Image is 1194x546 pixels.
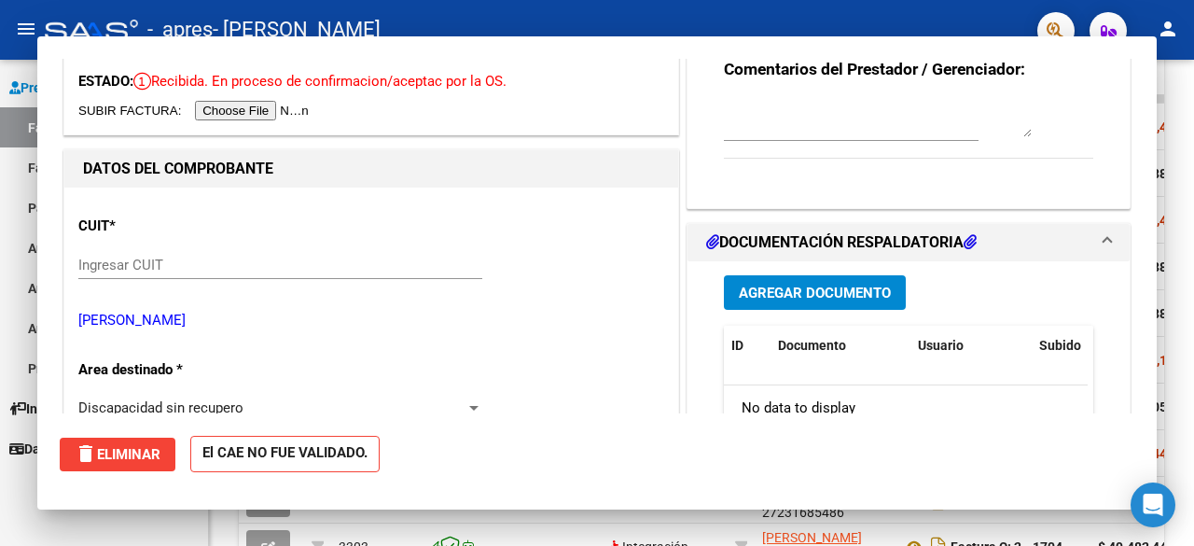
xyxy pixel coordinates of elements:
[78,216,254,237] p: CUIT
[60,438,175,471] button: Eliminar
[731,338,743,353] span: ID
[724,326,771,366] datatable-header-cell: ID
[910,326,1032,366] datatable-header-cell: Usuario
[190,436,380,472] strong: El CAE NO FUE VALIDADO.
[78,73,133,90] span: ESTADO:
[9,439,132,459] span: Datos de contacto
[133,73,507,90] span: Recibida. En proceso de confirmacion/aceptac por la OS.
[724,385,1088,432] div: No data to display
[687,29,1130,209] div: COMENTARIOS
[724,275,906,310] button: Agregar Documento
[687,224,1130,261] mat-expansion-panel-header: DOCUMENTACIÓN RESPALDATORIA
[918,338,964,353] span: Usuario
[78,399,243,416] span: Discapacidad sin recupero
[1032,326,1125,366] datatable-header-cell: Subido
[724,60,1025,78] strong: Comentarios del Prestador / Gerenciador:
[83,160,273,177] strong: DATOS DEL COMPROBANTE
[1039,338,1081,353] span: Subido
[778,338,846,353] span: Documento
[78,310,664,331] p: [PERSON_NAME]
[706,231,977,254] h1: DOCUMENTACIÓN RESPALDATORIA
[75,442,97,465] mat-icon: delete
[739,286,891,302] span: Agregar Documento
[213,9,381,50] span: - [PERSON_NAME]
[147,9,213,50] span: - apres
[75,446,160,463] span: Eliminar
[762,530,862,545] span: [PERSON_NAME]
[1157,18,1179,40] mat-icon: person
[15,18,37,40] mat-icon: menu
[1131,483,1175,527] div: Open Intercom Messenger
[9,399,96,419] span: Instructivos
[771,326,910,366] datatable-header-cell: Documento
[9,77,179,98] span: Prestadores / Proveedores
[78,359,254,381] p: Area destinado *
